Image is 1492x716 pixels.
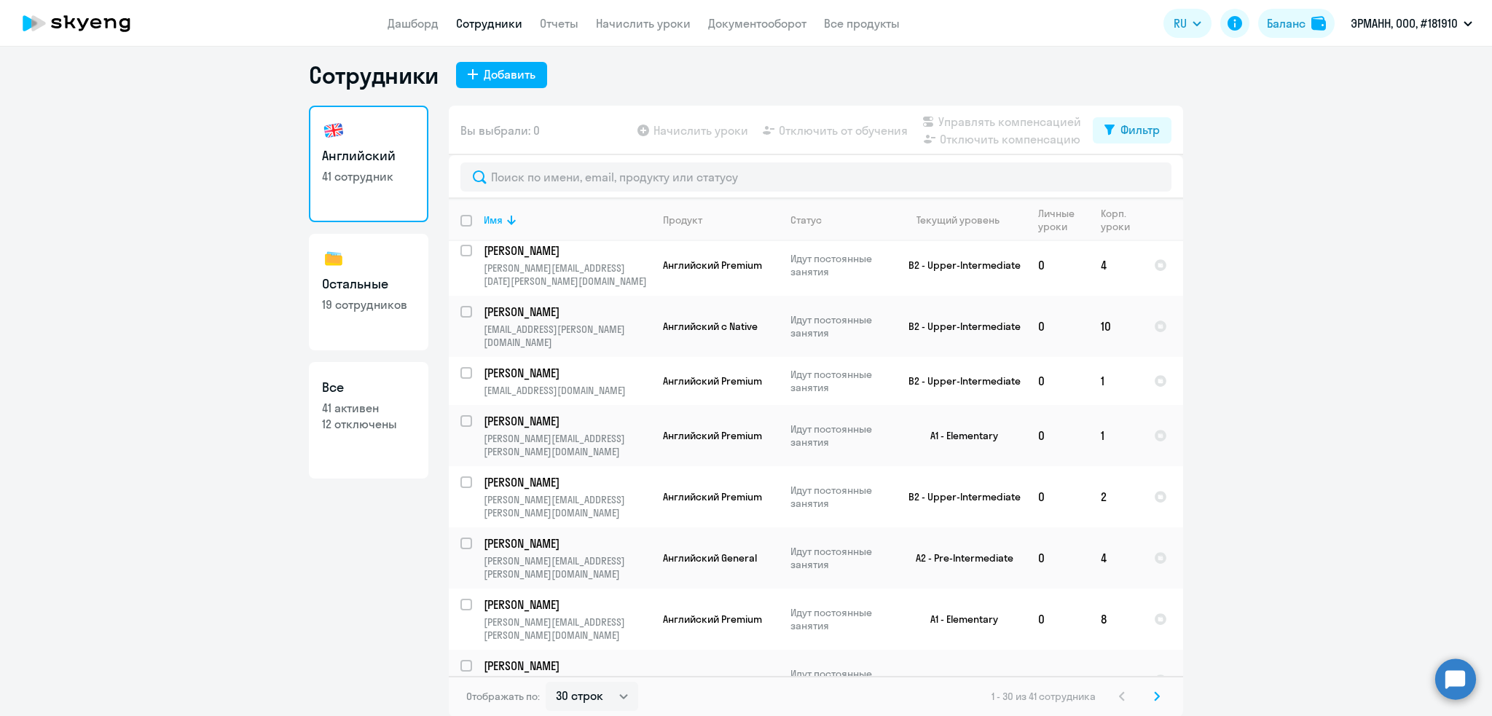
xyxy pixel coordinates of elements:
[663,213,778,227] div: Продукт
[790,252,890,278] p: Идут постоянные занятия
[1163,9,1212,38] button: RU
[1089,650,1142,711] td: 5
[1089,466,1142,527] td: 2
[1174,15,1187,32] span: RU
[460,122,540,139] span: Вы выбрали: 0
[1026,405,1089,466] td: 0
[663,374,762,387] span: Английский Premium
[388,16,439,31] a: Дашборд
[891,357,1026,405] td: B2 - Upper-Intermediate
[322,146,415,165] h3: Английский
[1101,207,1142,233] div: Корп. уроки
[1026,466,1089,527] td: 0
[891,650,1026,711] td: B1 - Intermediate
[484,658,651,674] a: [PERSON_NAME]
[1351,15,1458,32] p: ЭРМАНН, ООО, #181910
[891,589,1026,650] td: A1 - Elementary
[484,213,503,227] div: Имя
[1026,296,1089,357] td: 0
[540,16,578,31] a: Отчеты
[916,213,1000,227] div: Текущий уровень
[484,658,648,674] p: [PERSON_NAME]
[790,667,890,693] p: Идут постоянные занятия
[322,247,345,270] img: others
[663,551,757,564] span: Английский General
[1258,9,1335,38] button: Балансbalance
[484,323,651,349] p: [EMAIL_ADDRESS][PERSON_NAME][DOMAIN_NAME]
[484,213,651,227] div: Имя
[484,474,651,490] a: [PERSON_NAME]
[309,106,428,222] a: Английский41 сотрудник
[460,162,1171,192] input: Поиск по имени, email, продукту или статусу
[891,466,1026,527] td: B2 - Upper-Intermediate
[484,597,651,613] a: [PERSON_NAME]
[1089,296,1142,357] td: 10
[790,606,890,632] p: Идут постоянные занятия
[663,674,762,687] span: Английский Premium
[891,235,1026,296] td: B2 - Upper-Intermediate
[1093,117,1171,143] button: Фильтр
[322,119,345,142] img: english
[790,213,890,227] div: Статус
[484,597,648,613] p: [PERSON_NAME]
[891,296,1026,357] td: B2 - Upper-Intermediate
[790,484,890,510] p: Идут постоянные занятия
[484,304,648,320] p: [PERSON_NAME]
[1120,121,1160,138] div: Фильтр
[790,313,890,339] p: Идут постоянные занятия
[322,416,415,432] p: 12 отключены
[663,320,758,333] span: Английский с Native
[484,304,651,320] a: [PERSON_NAME]
[484,535,648,551] p: [PERSON_NAME]
[484,535,651,551] a: [PERSON_NAME]
[1038,207,1088,233] div: Личные уроки
[1311,16,1326,31] img: balance
[1343,6,1480,41] button: ЭРМАНН, ООО, #181910
[663,213,702,227] div: Продукт
[790,368,890,394] p: Идут постоянные занятия
[1089,405,1142,466] td: 1
[1026,235,1089,296] td: 0
[484,413,648,429] p: [PERSON_NAME]
[891,405,1026,466] td: A1 - Elementary
[992,690,1096,703] span: 1 - 30 из 41 сотрудника
[708,16,806,31] a: Документооборот
[484,384,651,397] p: [EMAIL_ADDRESS][DOMAIN_NAME]
[456,62,547,88] button: Добавить
[484,365,651,381] a: [PERSON_NAME]
[484,615,651,642] p: [PERSON_NAME][EMAIL_ADDRESS][PERSON_NAME][DOMAIN_NAME]
[663,259,762,272] span: Английский Premium
[456,16,522,31] a: Сотрудники
[309,60,439,90] h1: Сотрудники
[891,527,1026,589] td: A2 - Pre-Intermediate
[824,16,900,31] a: Все продукты
[484,554,651,581] p: [PERSON_NAME][EMAIL_ADDRESS][PERSON_NAME][DOMAIN_NAME]
[596,16,691,31] a: Начислить уроки
[1026,357,1089,405] td: 0
[663,613,762,626] span: Английский Premium
[484,261,651,288] p: [PERSON_NAME][EMAIL_ADDRESS][DATE][PERSON_NAME][DOMAIN_NAME]
[790,422,890,449] p: Идут постоянные занятия
[1026,589,1089,650] td: 0
[1026,527,1089,589] td: 0
[484,365,648,381] p: [PERSON_NAME]
[484,243,648,259] p: [PERSON_NAME]
[1089,527,1142,589] td: 4
[484,243,651,259] a: [PERSON_NAME]
[1101,207,1132,233] div: Корп. уроки
[484,432,651,458] p: [PERSON_NAME][EMAIL_ADDRESS][PERSON_NAME][DOMAIN_NAME]
[466,690,540,703] span: Отображать по:
[322,378,415,397] h3: Все
[322,275,415,294] h3: Остальные
[1089,357,1142,405] td: 1
[903,213,1026,227] div: Текущий уровень
[790,213,822,227] div: Статус
[1267,15,1305,32] div: Баланс
[484,474,648,490] p: [PERSON_NAME]
[1089,235,1142,296] td: 4
[1038,207,1079,233] div: Личные уроки
[1026,650,1089,711] td: 0
[484,493,651,519] p: [PERSON_NAME][EMAIL_ADDRESS][PERSON_NAME][DOMAIN_NAME]
[322,296,415,312] p: 19 сотрудников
